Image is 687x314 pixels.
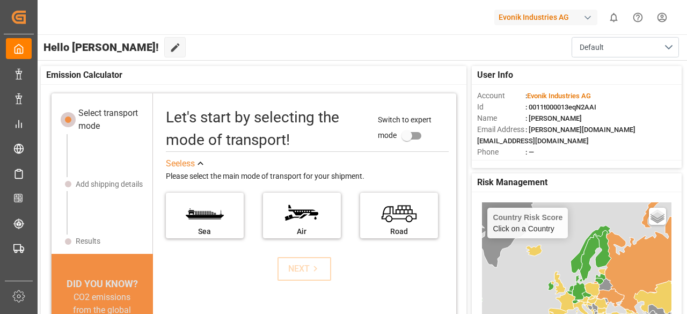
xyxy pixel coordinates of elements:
span: Emission Calculator [46,69,122,82]
span: Phone [477,147,525,158]
button: NEXT [277,257,331,281]
span: : [PERSON_NAME] [525,114,582,122]
span: Risk Management [477,176,547,189]
span: Switch to expert mode [378,115,432,140]
span: : [525,92,591,100]
span: Account Type [477,158,525,169]
div: Click on a Country [493,213,562,233]
div: Sea [171,226,238,237]
button: open menu [572,37,679,57]
span: Default [580,42,604,53]
button: show 0 new notifications [602,5,626,30]
span: Id [477,101,525,113]
span: Hello [PERSON_NAME]! [43,37,159,57]
div: DID YOU KNOW? [52,276,152,291]
button: Evonik Industries AG [494,7,602,27]
span: Account [477,90,525,101]
div: Select transport mode [78,107,145,133]
span: : — [525,148,534,156]
a: Layers [649,208,666,225]
span: User Info [477,69,513,82]
div: Results [76,236,100,247]
span: : 0011t000013eqN2AAI [525,103,596,111]
div: Let's start by selecting the mode of transport! [166,106,368,151]
span: : Shipper [525,159,552,167]
div: See less [166,157,195,170]
h4: Country Risk Score [493,213,562,222]
div: Road [366,226,433,237]
button: Help Center [626,5,650,30]
span: Evonik Industries AG [527,92,591,100]
span: Email Address [477,124,525,135]
div: Add shipping details [76,179,143,190]
div: Please select the main mode of transport for your shipment. [166,170,449,183]
div: Air [268,226,335,237]
span: : [PERSON_NAME][DOMAIN_NAME][EMAIL_ADDRESS][DOMAIN_NAME] [477,126,635,145]
div: Evonik Industries AG [494,10,597,25]
div: NEXT [288,262,321,275]
span: Name [477,113,525,124]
